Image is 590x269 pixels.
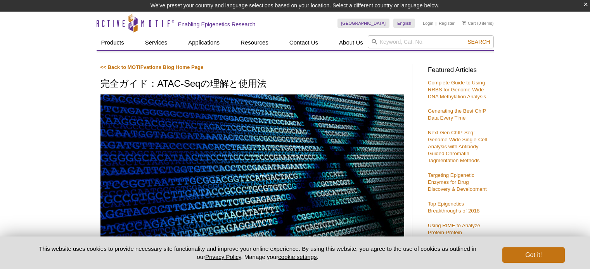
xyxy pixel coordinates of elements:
li: (0 items) [462,19,494,28]
a: Top Epigenetics Breakthroughs of 2018 [428,201,479,214]
a: Applications [183,35,224,50]
a: Targeting Epigenetic Enzymes for Drug Discovery & Development [428,172,487,192]
button: cookie settings [278,254,317,260]
a: Next-Gen ChIP-Seq: Genome-Wide Single-Cell Analysis with Antibody-Guided Chromatin Tagmentation M... [428,130,487,163]
a: English [393,19,415,28]
a: Login [423,21,433,26]
a: Products [97,35,129,50]
a: Generating the Best ChIP Data Every Time [428,108,486,121]
button: Got it! [502,247,564,263]
a: Contact Us [285,35,323,50]
img: Your Cart [462,21,466,25]
input: Keyword, Cat. No. [368,35,494,48]
h2: Enabling Epigenetics Research [178,21,256,28]
a: << Back to MOTIFvations Blog Home Page [100,64,204,70]
img: ATAC-Seq [100,94,404,263]
span: Search [467,39,490,45]
h1: 完全ガイド：ATAC-Seqの理解と使用法 [100,79,404,90]
a: Services [140,35,172,50]
a: Using RIME to Analyze Protein-Protein Interactions on Chromatin [428,223,486,242]
a: Complete Guide to Using RRBS for Genome-Wide DNA Methylation Analysis [428,80,486,99]
a: Resources [236,35,273,50]
h3: Featured Articles [428,67,490,74]
a: [GEOGRAPHIC_DATA] [337,19,390,28]
p: This website uses cookies to provide necessary site functionality and improve your online experie... [26,245,490,261]
a: Cart [462,21,476,26]
a: About Us [334,35,368,50]
a: Privacy Policy [205,254,241,260]
button: Search [465,38,492,45]
li: | [436,19,437,28]
a: Register [439,21,455,26]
